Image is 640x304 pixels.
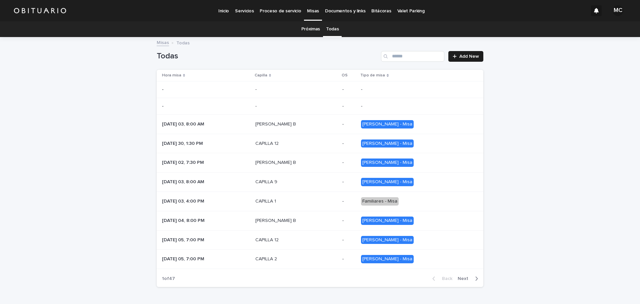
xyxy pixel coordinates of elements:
[360,72,385,79] p: Tipo de misa
[255,120,297,127] p: [PERSON_NAME] B
[361,236,414,244] div: [PERSON_NAME] - Misa
[157,230,483,250] tr: [DATE] 05, 7:00 PM[DATE] 05, 7:00 PM CAPILLA 12CAPILLA 12 -[PERSON_NAME] - Misa
[361,120,414,128] div: [PERSON_NAME] - Misa
[162,178,206,185] p: [DATE] 03, 8:00 AM
[157,153,483,173] tr: [DATE] 02, 7:30 PM[DATE] 02, 7:30 PM [PERSON_NAME] B[PERSON_NAME] B -[PERSON_NAME] - Misa
[342,141,356,146] p: -
[459,54,479,59] span: Add New
[162,217,206,224] p: [DATE] 04, 8:00 PM
[162,236,206,243] p: [DATE] 05, 7:00 PM
[342,256,356,262] p: -
[301,21,320,37] a: Próximas
[342,72,348,79] p: OS
[157,134,483,153] tr: [DATE] 30, 1:30 PM[DATE] 30, 1:30 PM CAPILLA 12CAPILLA 12 -[PERSON_NAME] - Misa
[255,102,258,109] p: -
[162,139,204,146] p: [DATE] 30, 1:30 PM
[342,87,356,92] p: -
[157,250,483,269] tr: [DATE] 05, 7:00 PM[DATE] 05, 7:00 PM CAPILLA 2CAPILLA 2 -[PERSON_NAME] - Misa
[381,51,444,62] input: Search
[361,103,473,109] p: -
[361,197,399,206] div: Familiares - Misa
[448,51,483,62] a: Add New
[157,271,180,287] p: 1 of 47
[342,103,356,109] p: -
[361,178,414,186] div: [PERSON_NAME] - Misa
[342,199,356,204] p: -
[255,217,297,224] p: [PERSON_NAME] B
[157,51,378,61] h1: Todas
[361,255,414,263] div: [PERSON_NAME] - Misa
[342,218,356,224] p: -
[255,139,280,146] p: CAPILLA 12
[255,72,267,79] p: Capilla
[361,217,414,225] div: [PERSON_NAME] - Misa
[157,114,483,134] tr: [DATE] 03, 8:00 AM[DATE] 03, 8:00 AM [PERSON_NAME] B[PERSON_NAME] B -[PERSON_NAME] - Misa
[13,4,67,17] img: HUM7g2VNRLqGMmR9WVqf
[438,276,452,281] span: Back
[342,179,356,185] p: -
[176,39,190,46] p: Todas
[255,85,258,92] p: -
[162,159,205,166] p: [DATE] 02, 7:30 PM
[157,211,483,230] tr: [DATE] 04, 8:00 PM[DATE] 04, 8:00 PM [PERSON_NAME] B[PERSON_NAME] B -[PERSON_NAME] - Misa
[157,98,483,114] tr: -- -- --
[162,102,165,109] p: -
[455,276,483,282] button: Next
[361,159,414,167] div: [PERSON_NAME] - Misa
[157,38,169,46] a: Misas
[255,255,278,262] p: CAPILLA 2
[157,81,483,98] tr: -- -- --
[342,160,356,166] p: -
[255,159,297,166] p: [PERSON_NAME] B
[162,85,165,92] p: -
[458,276,472,281] span: Next
[255,197,277,204] p: CAPILLA 1
[342,237,356,243] p: -
[162,255,206,262] p: [DATE] 05, 7:00 PM
[326,21,339,37] a: Todas
[427,276,455,282] button: Back
[361,139,414,148] div: [PERSON_NAME] - Misa
[162,197,206,204] p: [DATE] 03, 4:00 PM
[255,178,279,185] p: CAPILLA 9
[342,121,356,127] p: -
[162,120,206,127] p: [DATE] 03, 8:00 AM
[613,5,623,16] div: MC
[255,236,280,243] p: CAPILLA 12
[361,87,473,92] p: -
[157,173,483,192] tr: [DATE] 03, 8:00 AM[DATE] 03, 8:00 AM CAPILLA 9CAPILLA 9 -[PERSON_NAME] - Misa
[157,192,483,211] tr: [DATE] 03, 4:00 PM[DATE] 03, 4:00 PM CAPILLA 1CAPILLA 1 -Familiares - Misa
[162,72,181,79] p: Hora misa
